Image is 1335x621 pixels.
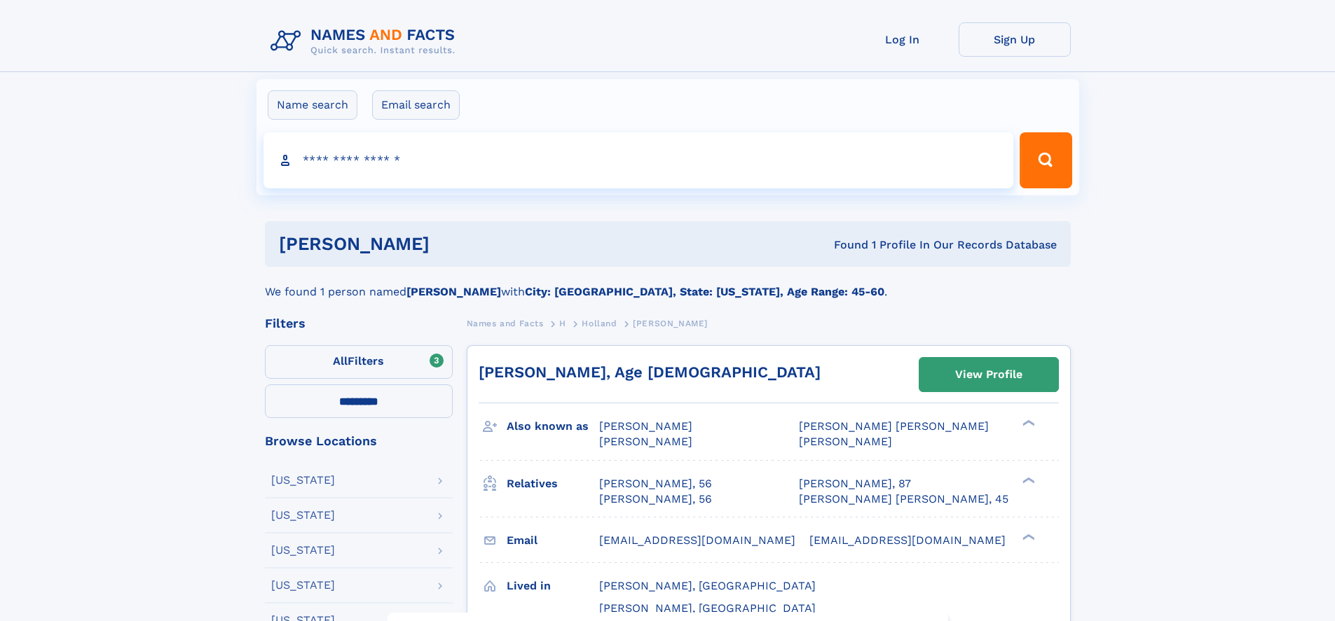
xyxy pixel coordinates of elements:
[333,354,348,368] span: All
[631,237,1057,253] div: Found 1 Profile In Our Records Database
[263,132,1014,188] input: search input
[955,358,1022,391] div: View Profile
[799,435,892,448] span: [PERSON_NAME]
[599,491,712,507] a: [PERSON_NAME], 56
[599,601,816,615] span: [PERSON_NAME], [GEOGRAPHIC_DATA]
[271,475,335,486] div: [US_STATE]
[507,414,599,438] h3: Also known as
[599,476,712,491] a: [PERSON_NAME], 56
[582,314,617,332] a: Holland
[633,319,708,328] span: [PERSON_NAME]
[1019,419,1036,428] div: ❯
[265,317,453,330] div: Filters
[279,235,632,253] h1: [PERSON_NAME]
[507,574,599,598] h3: Lived in
[1019,475,1036,484] div: ❯
[1019,532,1036,541] div: ❯
[372,90,460,120] label: Email search
[919,358,1058,391] a: View Profile
[599,533,795,547] span: [EMAIL_ADDRESS][DOMAIN_NAME]
[559,314,566,332] a: H
[1020,132,1072,188] button: Search Button
[406,285,501,298] b: [PERSON_NAME]
[599,435,692,448] span: [PERSON_NAME]
[265,267,1071,300] div: We found 1 person named with .
[271,510,335,521] div: [US_STATE]
[268,90,357,120] label: Name search
[507,472,599,496] h3: Relatives
[271,545,335,556] div: [US_STATE]
[847,22,959,57] a: Log In
[799,491,1008,507] a: [PERSON_NAME] [PERSON_NAME], 45
[265,435,453,447] div: Browse Locations
[467,314,544,332] a: Names and Facts
[799,476,911,491] a: [PERSON_NAME], 87
[265,345,453,379] label: Filters
[959,22,1071,57] a: Sign Up
[559,319,566,328] span: H
[582,319,617,328] span: Holland
[265,22,467,60] img: Logo Names and Facts
[525,285,884,298] b: City: [GEOGRAPHIC_DATA], State: [US_STATE], Age Range: 45-60
[271,580,335,591] div: [US_STATE]
[507,529,599,552] h3: Email
[599,579,816,592] span: [PERSON_NAME], [GEOGRAPHIC_DATA]
[599,419,692,433] span: [PERSON_NAME]
[479,363,821,381] a: [PERSON_NAME], Age [DEMOGRAPHIC_DATA]
[799,419,989,433] span: [PERSON_NAME] [PERSON_NAME]
[809,533,1006,547] span: [EMAIL_ADDRESS][DOMAIN_NAME]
